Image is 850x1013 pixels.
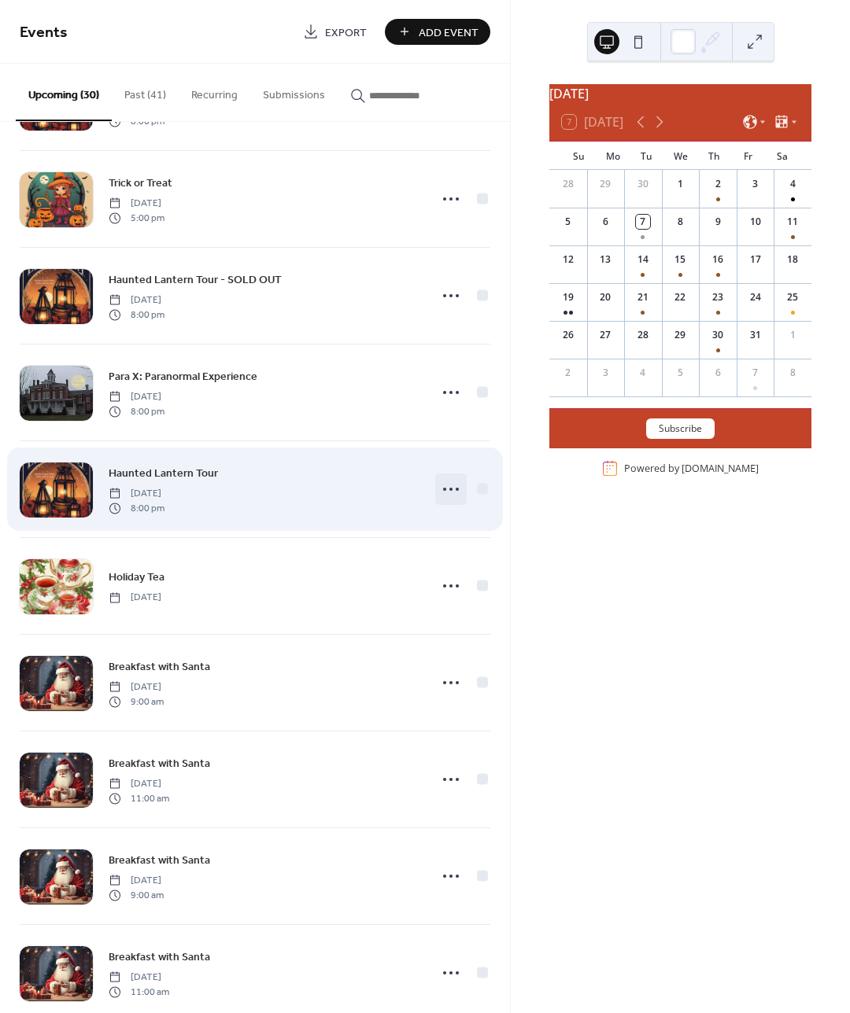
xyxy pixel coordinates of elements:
[682,462,759,475] a: [DOMAIN_NAME]
[109,174,172,192] a: Trick or Treat
[748,177,763,191] div: 3
[109,777,169,791] span: [DATE]
[598,328,612,342] div: 27
[109,293,164,308] span: [DATE]
[109,853,210,869] span: Breakfast with Santa
[109,874,164,888] span: [DATE]
[109,694,164,709] span: 9:00 am
[561,366,575,380] div: 2
[636,177,650,191] div: 30
[109,175,172,192] span: Trick or Treat
[636,290,650,304] div: 21
[598,177,612,191] div: 29
[109,308,164,322] span: 8:00 pm
[250,64,338,120] button: Submissions
[673,177,687,191] div: 1
[711,366,725,380] div: 6
[109,756,210,772] span: Breakfast with Santa
[673,366,687,380] div: 5
[549,84,811,103] div: [DATE]
[419,24,479,41] span: Add Event
[636,252,650,267] div: 14
[109,888,164,902] span: 9:00 am
[109,591,161,605] span: [DATE]
[562,142,596,170] div: Su
[748,328,763,342] div: 31
[673,290,687,304] div: 22
[785,290,800,304] div: 25
[109,791,169,805] span: 11:00 am
[109,464,218,482] a: Haunted Lantern Tour
[109,367,257,385] a: Para X: Paranormal Experience
[697,142,731,170] div: Th
[748,366,763,380] div: 7
[109,390,164,404] span: [DATE]
[109,948,210,966] a: Breakfast with Santa
[109,568,164,586] a: Holiday Tea
[748,215,763,229] div: 10
[630,142,663,170] div: Tu
[785,215,800,229] div: 11
[109,466,218,482] span: Haunted Lantern Tour
[636,366,650,380] div: 4
[325,24,367,41] span: Export
[598,366,612,380] div: 3
[109,569,164,586] span: Holiday Tea
[109,680,164,694] span: [DATE]
[731,142,765,170] div: Fr
[598,215,612,229] div: 6
[561,177,575,191] div: 28
[785,366,800,380] div: 8
[109,501,164,515] span: 8:00 pm
[673,252,687,267] div: 15
[711,328,725,342] div: 30
[636,328,650,342] div: 28
[112,64,179,120] button: Past (41)
[109,949,210,966] span: Breakfast with Santa
[109,404,164,418] span: 8:00 pm
[785,252,800,267] div: 18
[109,658,210,676] a: Breakfast with Santa
[561,252,575,267] div: 12
[561,290,575,304] div: 19
[561,328,575,342] div: 26
[291,19,379,45] a: Export
[109,659,210,676] span: Breakfast with Santa
[109,197,164,211] span: [DATE]
[109,114,164,128] span: 8:00 pm
[646,418,715,439] button: Subscribe
[711,215,725,229] div: 9
[109,211,164,225] span: 5:00 pm
[711,177,725,191] div: 2
[109,754,210,772] a: Breakfast with Santa
[673,215,687,229] div: 8
[598,290,612,304] div: 20
[109,851,210,869] a: Breakfast with Santa
[785,328,800,342] div: 1
[598,252,612,267] div: 13
[673,328,687,342] div: 29
[596,142,630,170] div: Mo
[109,487,164,501] span: [DATE]
[765,142,799,170] div: Sa
[748,290,763,304] div: 24
[711,290,725,304] div: 23
[109,971,169,985] span: [DATE]
[179,64,250,120] button: Recurring
[711,252,725,267] div: 16
[663,142,697,170] div: We
[109,272,282,289] span: Haunted Lantern Tour - SOLD OUT
[385,19,490,45] button: Add Event
[16,64,112,121] button: Upcoming (30)
[109,369,257,385] span: Para X: Paranormal Experience
[624,462,759,475] div: Powered by
[20,17,68,48] span: Events
[561,215,575,229] div: 5
[636,215,650,229] div: 7
[109,985,169,999] span: 11:00 am
[748,252,763,267] div: 17
[109,271,282,289] a: Haunted Lantern Tour - SOLD OUT
[785,177,800,191] div: 4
